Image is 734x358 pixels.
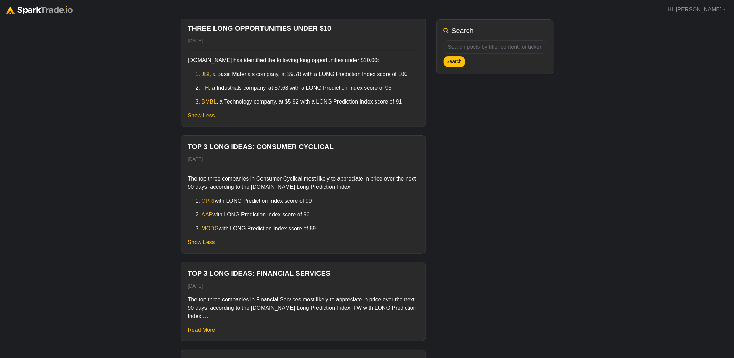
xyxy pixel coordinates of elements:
p: with LONG Prediction Index score of 99 [202,197,419,205]
a: Read More [188,327,215,333]
small: [DATE] [188,283,203,289]
a: Show Less [188,239,215,245]
button: Search [444,56,465,67]
a: BMBL [202,99,217,105]
input: Search posts by title, content, or ticker [444,40,546,54]
h5: Top 3 Long ideas: Consumer Cyclical [188,143,419,151]
small: [DATE] [188,38,203,43]
p: [DOMAIN_NAME] has identified the following long opportunities under $10.00: [188,56,419,65]
p: , a Basic Materials company, at $9.78 with a LONG Prediction Index score of 100 [202,70,419,78]
img: sparktrade.png [6,6,73,14]
p: , a Industrials company, at $7.68 with a LONG Prediction Index score of 95 [202,84,419,92]
p: , a Technology company, at $5.82 with a LONG Prediction Index score of 91 [202,98,419,106]
a: JBI [202,71,210,77]
a: AAP [202,212,213,217]
a: MODG [202,225,219,231]
p: The top three companies in Consumer Cyclical most likely to appreciate in price over the next 90 ... [188,175,419,191]
p: with LONG Prediction Index score of 89 [202,224,419,233]
a: CPRI [202,198,215,204]
h5: Three Long Opportunities Under $10 [188,24,419,32]
p: The top three companies in Financial Services most likely to appreciate in price over the next 90... [188,296,419,320]
a: Hi, [PERSON_NAME] [665,3,728,17]
h5: Top 3 Long ideas: Financial Services [188,269,419,278]
p: with LONG Prediction Index score of 96 [202,211,419,219]
a: TH [202,85,209,91]
a: Show Less [188,113,215,118]
small: [DATE] [188,156,203,162]
h5: Search [452,27,474,35]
